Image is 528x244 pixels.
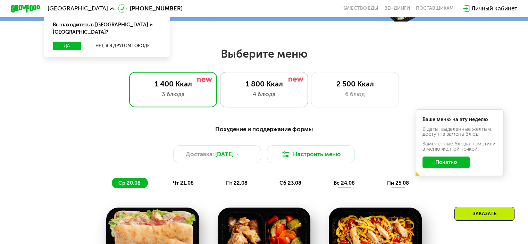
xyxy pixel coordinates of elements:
span: чт 21.08 [173,180,194,186]
div: Ваше меню на эту неделю [422,117,497,122]
span: пн 25.08 [387,180,409,186]
button: Нет, я в другом городе [84,42,161,50]
div: Заменённые блюда пометили в меню жёлтой точкой. [422,141,497,152]
span: ср 20.08 [118,180,141,186]
div: поставщикам [416,6,454,11]
div: 1 800 Ккал [228,79,300,88]
div: 6 блюд [319,90,391,99]
div: 3 блюда [137,90,209,99]
div: 1 400 Ккал [137,79,209,88]
button: Понятно [422,157,470,168]
div: Заказать [454,207,514,221]
h2: Выберите меню [24,47,505,61]
span: [DATE] [215,150,234,159]
div: Вы находитесь в [GEOGRAPHIC_DATA] и [GEOGRAPHIC_DATA]? [44,15,170,42]
span: вс 24.08 [334,180,355,186]
a: Вендинги [384,6,410,11]
span: сб 23.08 [279,180,301,186]
span: Доставка: [186,150,214,159]
button: Настроить меню [267,145,355,163]
div: 4 блюда [228,90,300,99]
div: Личный кабинет [471,4,517,13]
a: Качество еды [342,6,378,11]
div: 2 500 Ккал [319,79,391,88]
span: пт 22.08 [226,180,248,186]
a: [PHONE_NUMBER] [118,4,183,13]
div: В даты, выделенные желтым, доступна замена блюд. [422,127,497,137]
div: Похудение и поддержание формы [47,125,481,134]
span: [GEOGRAPHIC_DATA] [48,6,108,11]
button: Да [53,42,81,50]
